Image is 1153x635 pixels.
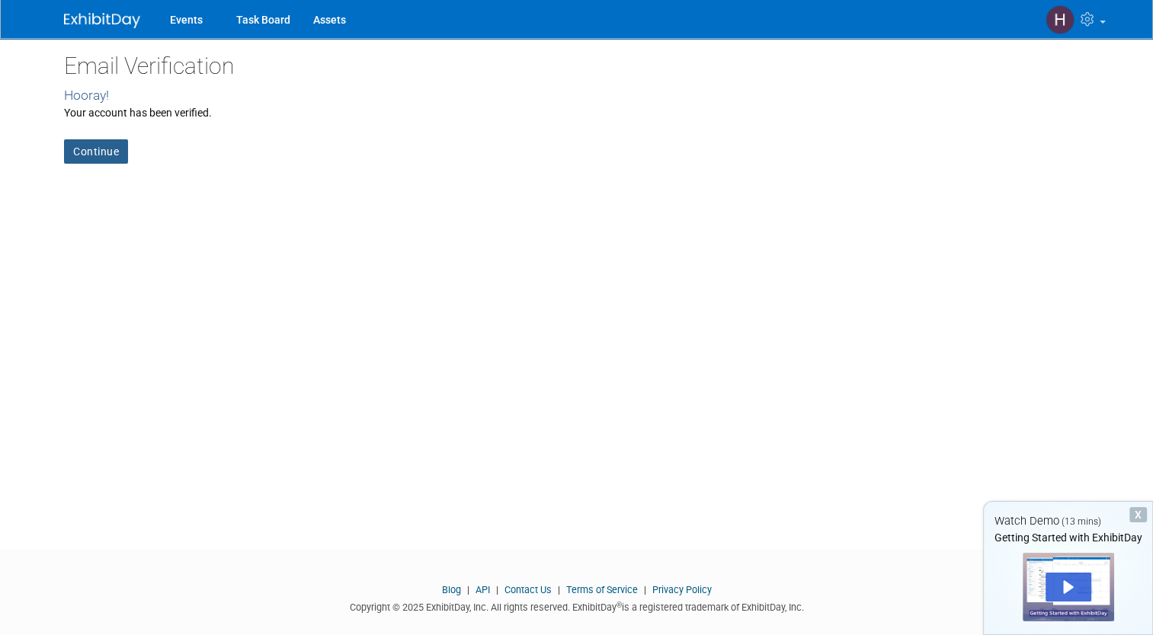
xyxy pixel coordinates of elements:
div: Your account has been verified. [64,105,1089,120]
a: Continue [64,139,128,164]
a: API [476,584,490,595]
img: ExhibitDay [64,13,140,28]
span: | [554,584,564,595]
span: (13 mins) [1062,516,1101,527]
img: Haylee Hackenberg [1046,5,1075,34]
span: | [492,584,502,595]
div: Play [1046,573,1091,601]
a: Blog [442,584,461,595]
div: Getting Started with ExhibitDay [984,530,1152,545]
h2: Email Verification [64,53,1089,78]
span: | [463,584,473,595]
a: Privacy Policy [652,584,712,595]
sup: ® [617,601,622,609]
a: Contact Us [504,584,552,595]
a: Terms of Service [566,584,638,595]
div: Watch Demo [984,513,1152,529]
div: Dismiss [1129,507,1147,522]
span: | [640,584,650,595]
div: Hooray! [64,86,1089,105]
